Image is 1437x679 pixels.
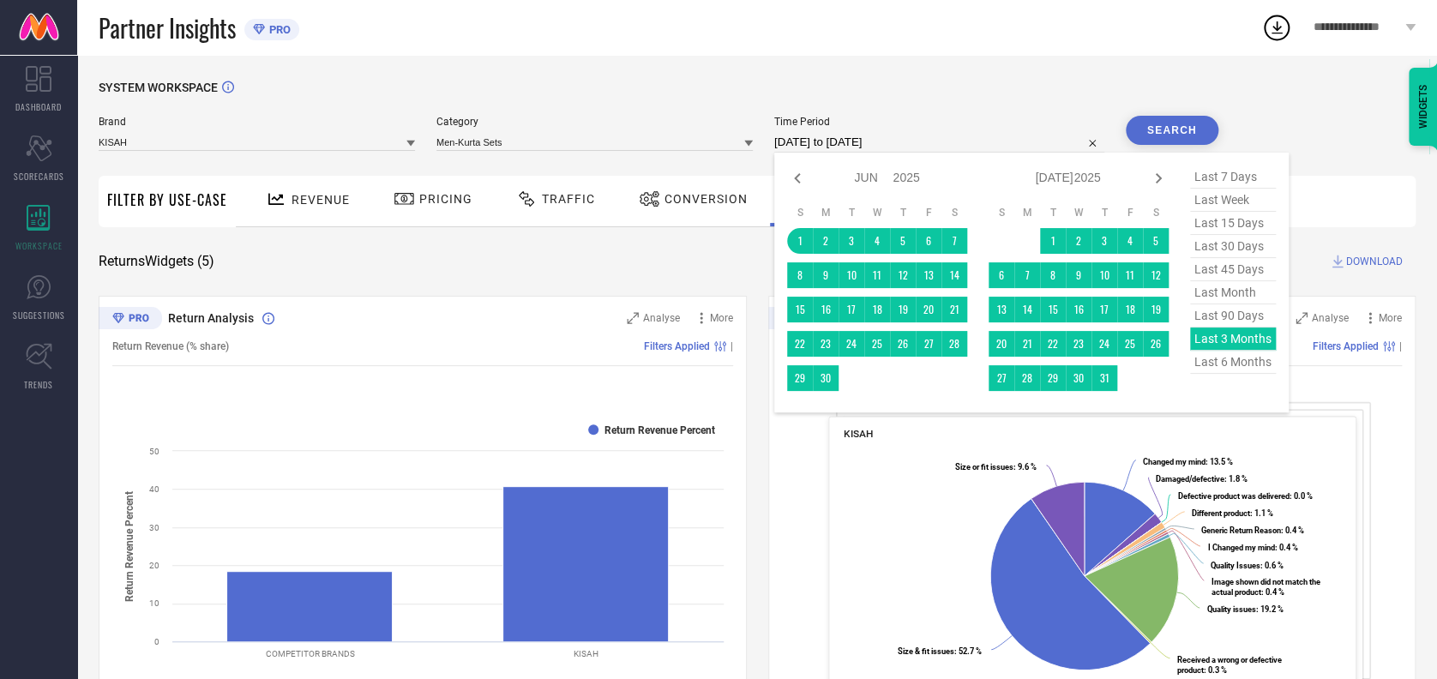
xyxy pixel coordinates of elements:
[419,192,472,206] span: Pricing
[149,484,159,494] text: 40
[1014,206,1040,219] th: Monday
[664,192,748,206] span: Conversion
[1379,312,1402,324] span: More
[787,206,813,219] th: Sunday
[99,81,218,94] span: SYSTEM WORKSPACE
[1142,457,1205,466] tspan: Changed my mind
[890,206,916,219] th: Thursday
[864,331,890,357] td: Wed Jun 25 2025
[1296,312,1308,324] svg: Zoom
[1040,228,1066,254] td: Tue Jul 01 2025
[292,193,350,207] span: Revenue
[1190,351,1276,374] span: last 6 months
[24,378,53,391] span: TRENDS
[1091,331,1117,357] td: Thu Jul 24 2025
[574,649,598,658] text: KISAH
[916,206,941,219] th: Friday
[14,170,64,183] span: SCORECARDS
[1155,474,1247,484] text: : 1.8 %
[1210,560,1260,569] tspan: Quality Issues
[864,228,890,254] td: Wed Jun 04 2025
[604,424,715,436] text: Return Revenue Percent
[916,297,941,322] td: Fri Jun 20 2025
[839,331,864,357] td: Tue Jun 24 2025
[1206,604,1255,614] tspan: Quality issues
[1117,331,1143,357] td: Fri Jul 25 2025
[1210,560,1283,569] text: : 0.6 %
[890,331,916,357] td: Thu Jun 26 2025
[989,331,1014,357] td: Sun Jul 20 2025
[107,189,227,210] span: Filter By Use-Case
[149,447,159,456] text: 50
[13,309,65,321] span: SUGGESTIONS
[1091,206,1117,219] th: Thursday
[1207,543,1274,552] tspan: I Changed my mind
[99,253,214,270] span: Returns Widgets ( 5 )
[1066,262,1091,288] td: Wed Jul 09 2025
[890,262,916,288] td: Thu Jun 12 2025
[989,365,1014,391] td: Sun Jul 27 2025
[839,228,864,254] td: Tue Jun 03 2025
[787,228,813,254] td: Sun Jun 01 2025
[154,637,159,646] text: 0
[1091,297,1117,322] td: Thu Jul 17 2025
[149,561,159,570] text: 20
[916,331,941,357] td: Fri Jun 27 2025
[916,262,941,288] td: Fri Jun 13 2025
[1126,116,1218,145] button: Search
[1040,365,1066,391] td: Tue Jul 29 2025
[265,23,291,36] span: PRO
[149,598,159,608] text: 10
[1143,297,1169,322] td: Sat Jul 19 2025
[1040,331,1066,357] td: Tue Jul 22 2025
[1190,304,1276,327] span: last 90 days
[989,262,1014,288] td: Sun Jul 06 2025
[168,311,254,325] span: Return Analysis
[1117,262,1143,288] td: Fri Jul 11 2025
[1346,253,1403,270] span: DOWNLOAD
[1040,206,1066,219] th: Tuesday
[1143,331,1169,357] td: Sat Jul 26 2025
[1211,577,1320,597] tspan: Image shown did not match the actual product
[1399,340,1402,352] span: |
[1312,312,1349,324] span: Analyse
[1261,12,1292,43] div: Open download list
[1191,508,1272,518] text: : 1.1 %
[890,228,916,254] td: Thu Jun 05 2025
[839,206,864,219] th: Tuesday
[710,312,733,324] span: More
[1176,655,1281,675] tspan: Received a wrong or defective product
[99,307,162,333] div: Premium
[1313,340,1379,352] span: Filters Applied
[864,297,890,322] td: Wed Jun 18 2025
[813,206,839,219] th: Monday
[787,331,813,357] td: Sun Jun 22 2025
[99,116,415,128] span: Brand
[989,206,1014,219] th: Sunday
[731,340,733,352] span: |
[813,262,839,288] td: Mon Jun 09 2025
[955,462,1013,472] tspan: Size or fit issues
[1177,491,1312,501] text: : 0.0 %
[1040,297,1066,322] td: Tue Jul 15 2025
[644,340,710,352] span: Filters Applied
[941,262,967,288] td: Sat Jun 14 2025
[112,340,229,352] span: Return Revenue (% share)
[627,312,639,324] svg: Zoom
[1190,258,1276,281] span: last 45 days
[813,228,839,254] td: Mon Jun 02 2025
[1066,228,1091,254] td: Wed Jul 02 2025
[1117,297,1143,322] td: Fri Jul 18 2025
[1014,365,1040,391] td: Mon Jul 28 2025
[787,365,813,391] td: Sun Jun 29 2025
[890,297,916,322] td: Thu Jun 19 2025
[941,297,967,322] td: Sat Jun 21 2025
[787,297,813,322] td: Sun Jun 15 2025
[1190,165,1276,189] span: last 7 days
[839,262,864,288] td: Tue Jun 10 2025
[15,100,62,113] span: DASHBOARD
[1190,189,1276,212] span: last week
[1177,491,1289,501] tspan: Defective product was delivered
[787,168,808,189] div: Previous month
[1066,206,1091,219] th: Wednesday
